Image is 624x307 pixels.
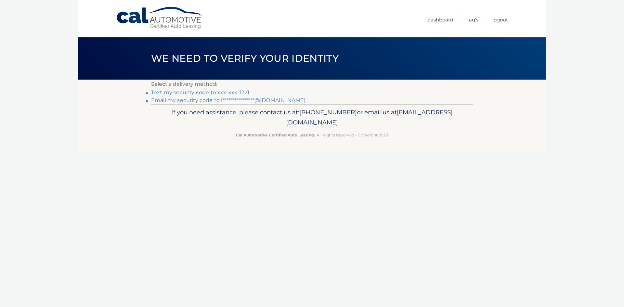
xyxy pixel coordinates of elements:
[427,14,453,25] a: Dashboard
[155,132,469,138] p: - All Rights Reserved - Copyright 2025
[467,14,478,25] a: FAQ's
[236,133,314,137] strong: Cal Automotive Certified Auto Leasing
[151,89,249,96] a: Text my security code to xxx-xxx-1221
[116,6,204,30] a: Cal Automotive
[299,109,357,116] span: [PHONE_NUMBER]
[492,14,508,25] a: Logout
[151,52,339,64] span: We need to verify your identity
[155,107,469,128] p: If you need assistance, please contact us at: or email us at
[151,80,473,89] p: Select a delivery method:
